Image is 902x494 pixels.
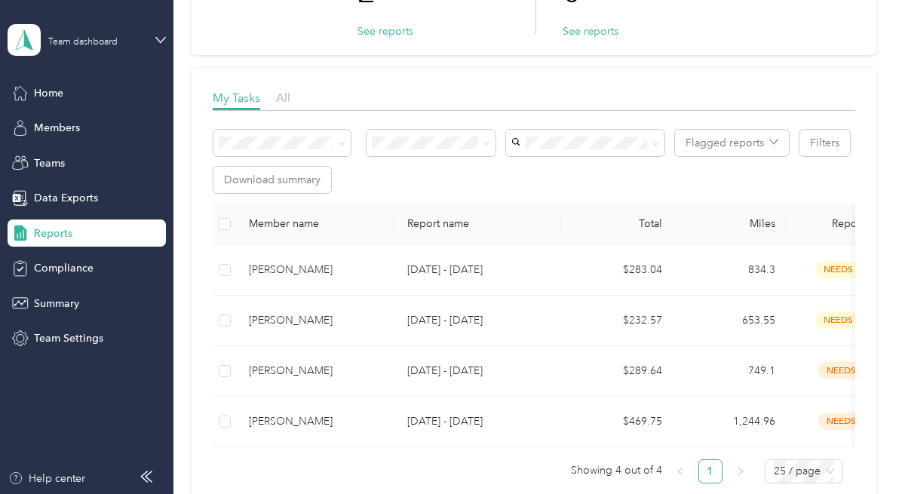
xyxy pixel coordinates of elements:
[674,346,787,397] td: 749.1
[407,363,549,379] p: [DATE] - [DATE]
[34,296,79,311] span: Summary
[561,397,674,447] td: $469.75
[774,460,834,483] span: 25 / page
[686,217,775,230] div: Miles
[561,296,674,346] td: $232.57
[675,130,789,156] button: Flagged reports
[561,245,674,296] td: $283.04
[668,459,692,483] li: Previous Page
[34,260,94,276] span: Compliance
[357,23,413,39] button: See reports
[729,459,753,483] li: Next Page
[249,312,383,329] div: [PERSON_NAME]
[237,204,395,245] th: Member name
[276,91,290,105] span: All
[699,460,722,483] a: 1
[34,85,63,101] span: Home
[674,296,787,346] td: 653.55
[799,130,850,156] button: Filters
[571,459,662,482] span: Showing 4 out of 4
[249,363,383,379] div: [PERSON_NAME]
[407,413,549,430] p: [DATE] - [DATE]
[249,413,383,430] div: [PERSON_NAME]
[249,217,383,230] div: Member name
[8,471,85,486] button: Help center
[563,23,618,39] button: See reports
[48,38,118,47] div: Team dashboard
[561,346,674,397] td: $289.64
[34,226,72,241] span: Reports
[668,459,692,483] button: left
[34,190,98,206] span: Data Exports
[698,459,723,483] li: 1
[213,167,331,193] button: Download summary
[729,459,753,483] button: right
[34,155,65,171] span: Teams
[34,120,80,136] span: Members
[34,330,103,346] span: Team Settings
[249,262,383,278] div: [PERSON_NAME]
[395,204,561,245] th: Report name
[213,91,260,105] span: My Tasks
[818,410,902,494] iframe: Everlance-gr Chat Button Frame
[573,217,662,230] div: Total
[407,312,549,329] p: [DATE] - [DATE]
[674,397,787,447] td: 1,244.96
[674,245,787,296] td: 834.3
[676,467,685,476] span: left
[736,467,745,476] span: right
[765,459,843,483] div: Page Size
[407,262,549,278] p: [DATE] - [DATE]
